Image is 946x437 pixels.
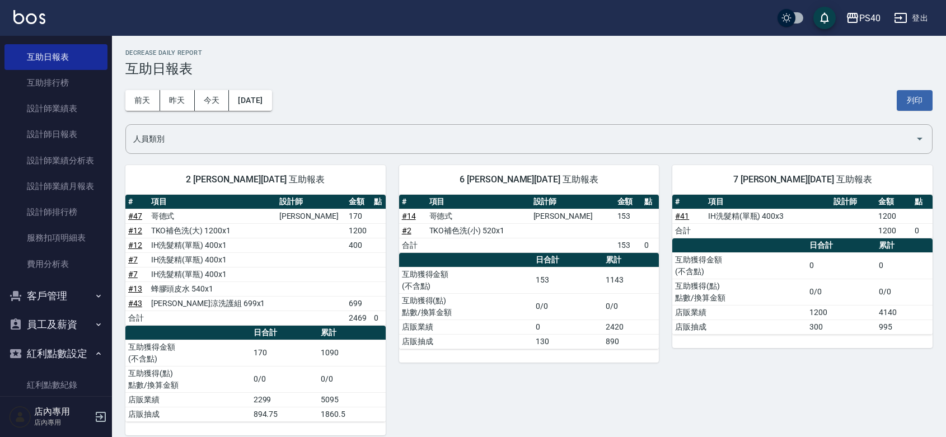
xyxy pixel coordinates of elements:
[641,195,659,209] th: 點
[229,90,271,111] button: [DATE]
[4,372,107,398] a: 紅利點數紀錄
[912,223,933,238] td: 0
[413,174,646,185] span: 6 [PERSON_NAME][DATE] 互助報表
[148,267,277,281] td: IH洗髮精(單瓶) 400x1
[705,195,831,209] th: 項目
[148,252,277,267] td: IH洗髮精(單瓶) 400x1
[889,8,933,29] button: 登出
[399,267,533,293] td: 互助獲得金額 (不含點)
[705,209,831,223] td: IH洗髮精(單瓶) 400x3
[641,238,659,252] td: 0
[318,326,386,340] th: 累計
[371,311,386,325] td: 0
[4,225,107,251] a: 服務扣項明細表
[125,49,933,57] h2: Decrease Daily Report
[148,209,277,223] td: 哥德式
[399,334,533,349] td: 店販抽成
[533,267,603,293] td: 153
[346,223,371,238] td: 1200
[4,281,107,311] button: 客戶管理
[128,241,142,250] a: #12
[399,253,659,349] table: a dense table
[813,7,836,29] button: save
[672,252,807,279] td: 互助獲得金額 (不含點)
[125,61,933,77] h3: 互助日報表
[807,305,877,319] td: 1200
[125,407,251,421] td: 店販抽成
[148,296,277,311] td: [PERSON_NAME]涼洗護組 699x1
[859,11,881,25] div: PS40
[318,392,386,407] td: 5095
[399,238,427,252] td: 合計
[603,319,659,334] td: 2420
[148,281,277,296] td: 蜂膠頭皮水 540x1
[13,10,45,24] img: Logo
[4,339,107,368] button: 紅利點數設定
[672,238,933,335] table: a dense table
[533,293,603,319] td: 0/0
[128,255,138,264] a: #7
[4,44,107,70] a: 互助日報表
[128,212,142,220] a: #47
[125,326,386,422] table: a dense table
[4,251,107,277] a: 費用分析表
[346,238,371,252] td: 400
[125,195,148,209] th: #
[318,340,386,366] td: 1090
[686,174,919,185] span: 7 [PERSON_NAME][DATE] 互助報表
[4,121,107,147] a: 設計師日報表
[672,223,705,238] td: 合計
[4,96,107,121] a: 設計師業績表
[533,319,603,334] td: 0
[148,238,277,252] td: IH洗髮精(單瓶) 400x1
[128,270,138,279] a: #7
[672,279,807,305] td: 互助獲得(點) 點數/換算金額
[876,319,933,334] td: 995
[251,340,319,366] td: 170
[148,195,277,209] th: 項目
[875,195,912,209] th: 金額
[130,129,911,149] input: 人員名稱
[603,293,659,319] td: 0/0
[897,90,933,111] button: 列印
[672,319,807,334] td: 店販抽成
[128,299,142,308] a: #43
[399,293,533,319] td: 互助獲得(點) 點數/換算金額
[125,392,251,407] td: 店販業績
[807,252,877,279] td: 0
[531,209,615,223] td: [PERSON_NAME]
[251,366,319,392] td: 0/0
[346,296,371,311] td: 699
[371,195,386,209] th: 點
[875,209,912,223] td: 1200
[402,226,411,235] a: #2
[346,311,371,325] td: 2469
[4,199,107,225] a: 設計師排行榜
[128,226,142,235] a: #12
[875,223,912,238] td: 1200
[318,366,386,392] td: 0/0
[807,238,877,253] th: 日合計
[318,407,386,421] td: 1860.5
[399,319,533,334] td: 店販業績
[251,392,319,407] td: 2299
[603,267,659,293] td: 1143
[876,252,933,279] td: 0
[346,209,371,223] td: 170
[672,305,807,319] td: 店販業績
[125,195,386,326] table: a dense table
[128,284,142,293] a: #13
[807,319,877,334] td: 300
[4,148,107,173] a: 設計師業績分析表
[876,305,933,319] td: 4140
[912,195,933,209] th: 點
[672,195,933,238] table: a dense table
[615,209,642,223] td: 153
[841,7,885,30] button: PS40
[34,406,91,417] h5: 店內專用
[125,311,148,325] td: 合計
[533,253,603,267] th: 日合計
[9,406,31,428] img: Person
[427,209,531,223] td: 哥德式
[148,223,277,238] td: TKO補色洗(大) 1200x1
